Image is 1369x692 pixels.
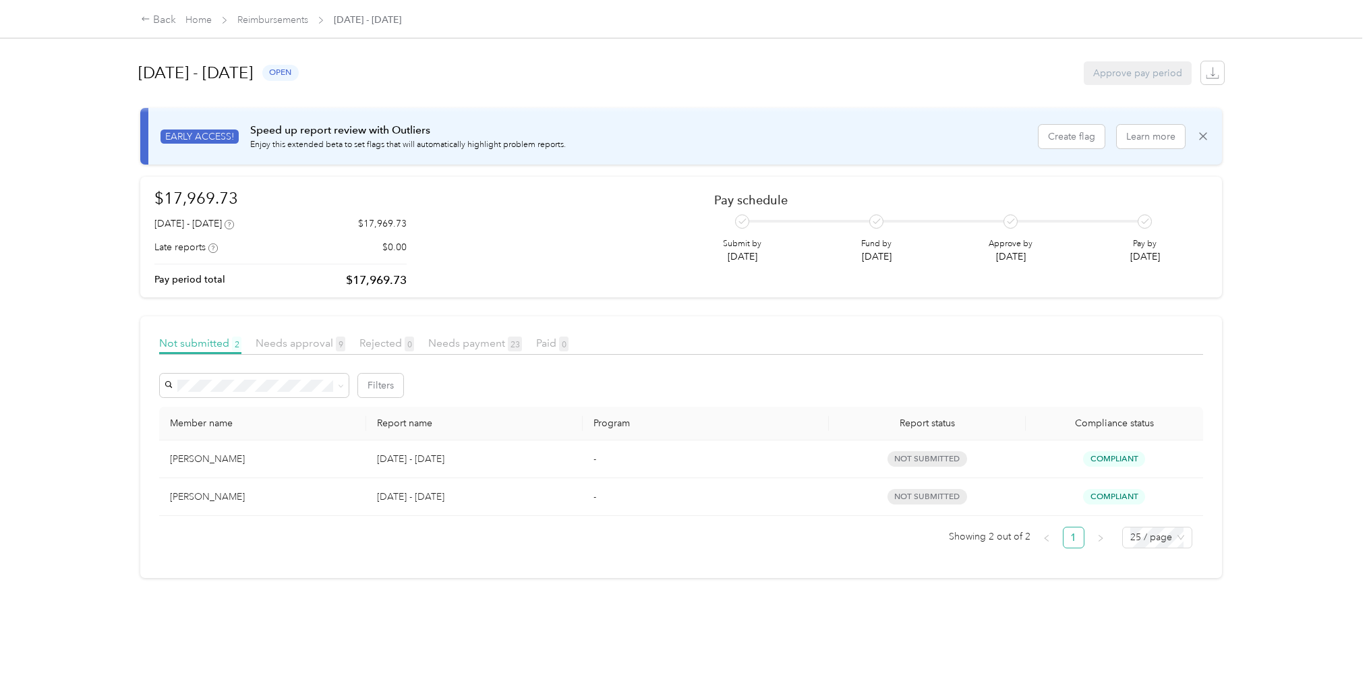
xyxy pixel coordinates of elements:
th: Report name [366,407,583,440]
h1: [DATE] - [DATE] [138,57,253,89]
span: 9 [336,337,345,351]
a: Reimbursements [237,14,308,26]
p: Approve by [989,238,1032,250]
p: Fund by [861,238,892,250]
div: Back [141,12,176,28]
div: [PERSON_NAME] [170,490,355,504]
a: 1 [1064,527,1084,548]
p: $0.00 [382,240,407,254]
p: Submit by [723,238,761,250]
p: [DATE] [861,250,892,264]
span: Needs approval [256,337,345,349]
span: open [262,65,299,80]
li: 1 [1063,527,1084,548]
div: Late reports [154,240,218,254]
iframe: Everlance-gr Chat Button Frame [1293,616,1369,692]
button: Filters [358,374,403,397]
span: [DATE] - [DATE] [334,13,401,27]
span: Compliance status [1037,417,1192,429]
span: Report status [840,417,1015,429]
span: Not submitted [159,337,241,349]
span: 2 [232,337,241,351]
li: Previous Page [1036,527,1057,548]
span: Compliant [1083,489,1145,504]
td: - [583,478,829,516]
th: Member name [159,407,366,440]
button: right [1090,527,1111,548]
span: Rejected [359,337,414,349]
span: Paid [536,337,569,349]
span: not submitted [887,489,967,504]
span: 23 [508,337,522,351]
p: [DATE] [989,250,1032,264]
p: [DATE] - [DATE] [377,490,572,504]
div: [PERSON_NAME] [170,452,355,467]
p: Pay by [1130,238,1160,250]
p: $17,969.73 [346,272,407,289]
span: right [1097,534,1105,542]
div: Member name [170,417,355,429]
p: [DATE] [1130,250,1160,264]
td: - [583,440,829,478]
p: Enjoy this extended beta to set flags that will automatically highlight problem reports. [250,139,566,151]
span: EARLY ACCESS! [161,129,239,144]
span: 0 [405,337,414,351]
a: Home [185,14,212,26]
span: left [1043,534,1051,542]
p: [DATE] - [DATE] [377,452,572,467]
span: Compliant [1083,451,1145,467]
li: Next Page [1090,527,1111,548]
button: left [1036,527,1057,548]
h2: Pay schedule [714,193,1184,207]
span: 0 [559,337,569,351]
button: Create flag [1039,125,1105,148]
h1: $17,969.73 [154,186,407,210]
p: Speed up report review with Outliers [250,122,566,139]
span: not submitted [887,451,967,467]
div: [DATE] - [DATE] [154,217,234,231]
span: Showing 2 out of 2 [949,527,1030,547]
p: $17,969.73 [358,217,407,231]
span: Needs payment [428,337,522,349]
p: [DATE] [723,250,761,264]
div: Page Size [1122,527,1192,548]
span: 25 / page [1130,527,1184,548]
th: Program [583,407,829,440]
p: Pay period total [154,272,225,287]
button: Learn more [1117,125,1185,148]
